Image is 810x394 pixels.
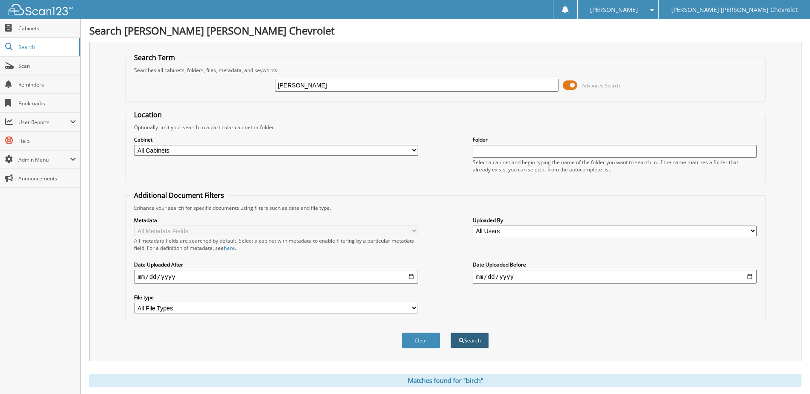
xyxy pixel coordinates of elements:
button: Search [450,333,489,348]
div: Select a cabinet and begin typing the name of the folder you want to search in. If the name match... [473,159,757,173]
span: Announcements [18,175,76,182]
span: [PERSON_NAME] [PERSON_NAME] Chevrolet [671,7,798,12]
label: File type [134,294,418,301]
label: Metadata [134,217,418,224]
label: Folder [473,136,757,143]
span: Bookmarks [18,100,76,107]
span: Scan [18,62,76,70]
div: Matches found for "birch" [89,374,801,387]
label: Uploaded By [473,217,757,224]
legend: Search Term [130,53,179,62]
a: here [224,244,235,252]
button: Clear [402,333,440,348]
h1: Search [PERSON_NAME] [PERSON_NAME] Chevrolet [89,23,801,38]
div: Optionally limit your search to a particular cabinet or folder [130,124,760,131]
span: Advanced Search [582,82,620,89]
label: Date Uploaded After [134,261,418,268]
span: [PERSON_NAME] [590,7,638,12]
span: Search [18,43,75,51]
input: end [473,270,757,284]
div: Enhance your search for specific documents using filters such as date and file type. [130,204,760,211]
img: scan123-logo-white.svg [9,4,73,15]
span: Help [18,137,76,145]
label: Cabinet [134,136,418,143]
span: Admin Menu [18,156,70,163]
span: User Reports [18,119,70,126]
span: Cabinets [18,25,76,32]
input: start [134,270,418,284]
legend: Location [130,110,166,119]
label: Date Uploaded Before [473,261,757,268]
span: Reminders [18,81,76,88]
div: Searches all cabinets, folders, files, metadata, and keywords [130,67,760,74]
legend: Additional Document Filters [130,191,228,200]
div: All metadata fields are searched by default. Select a cabinet with metadata to enable filtering b... [134,237,418,252]
iframe: Chat Widget [767,353,810,394]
